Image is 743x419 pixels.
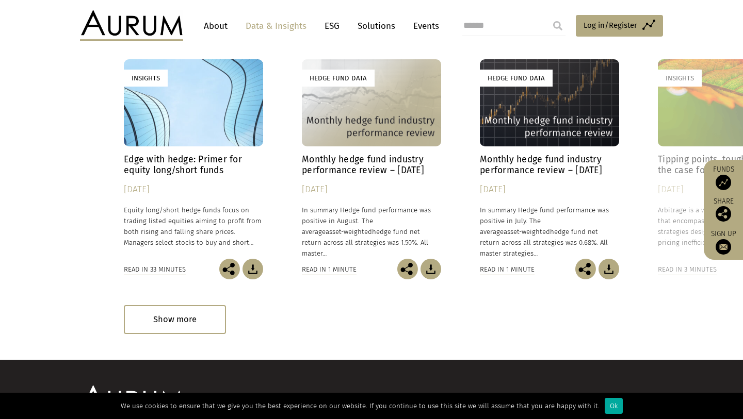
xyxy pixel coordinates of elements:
div: Read in 33 minutes [124,264,186,275]
h4: Monthly hedge fund industry performance review – [DATE] [480,154,619,176]
span: asset-weighted [326,228,372,236]
img: Sign up to our newsletter [716,239,731,255]
a: Log in/Register [576,15,663,37]
p: Equity long/short hedge funds focus on trading listed equities aiming to profit from both rising ... [124,205,263,248]
div: Read in 3 minutes [658,264,717,275]
img: Download Article [599,259,619,279]
img: Share this post [716,206,731,222]
p: In summary Hedge fund performance was positive in August. The average hedge fund net return acros... [302,205,441,259]
div: Hedge Fund Data [480,70,553,87]
a: About [199,16,233,36]
img: Aurum Logo [80,386,183,416]
img: Download Article [421,259,441,279]
span: asset-weighted [504,228,550,236]
a: Hedge Fund Data Monthly hedge fund industry performance review – [DATE] [DATE] In summary Hedge f... [302,59,441,259]
h4: Edge with hedge: Primer for equity long/short funds [124,154,263,176]
img: Share this post [397,259,418,279]
a: Events [408,16,439,36]
img: Access Funds [716,175,731,190]
a: Data & Insights [240,16,312,36]
a: ESG [319,16,345,36]
div: Show more [124,305,226,333]
input: Submit [547,15,568,36]
div: Ok [605,398,623,414]
div: Share [709,198,738,222]
div: Read in 1 minute [302,264,357,275]
img: Share this post [219,259,240,279]
img: Aurum [80,10,183,41]
div: [DATE] [124,182,263,197]
a: Solutions [352,16,400,36]
img: Download Article [243,259,263,279]
div: Read in 1 minute [480,264,535,275]
div: [DATE] [480,182,619,197]
h4: Monthly hedge fund industry performance review – [DATE] [302,154,441,176]
a: Sign up [709,229,738,255]
span: Log in/Register [584,19,637,31]
a: Insights Edge with hedge: Primer for equity long/short funds [DATE] Equity long/short hedge funds... [124,59,263,259]
div: Insights [124,70,168,87]
div: [DATE] [302,182,441,197]
a: Funds [709,165,738,190]
div: Insights [658,70,702,87]
img: Share this post [575,259,596,279]
p: In summary Hedge fund performance was positive in July. The average hedge fund net return across ... [480,205,619,259]
a: Hedge Fund Data Monthly hedge fund industry performance review – [DATE] [DATE] In summary Hedge f... [480,59,619,259]
div: Hedge Fund Data [302,70,375,87]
